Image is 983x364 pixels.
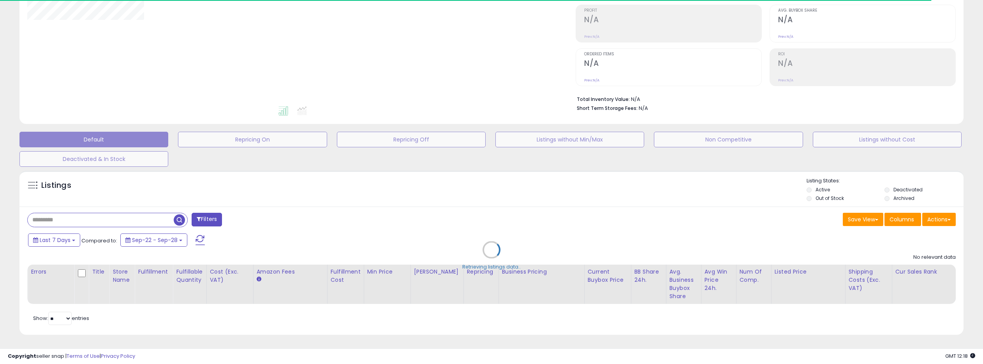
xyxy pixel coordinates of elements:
[19,151,168,167] button: Deactivated & In Stock
[577,96,630,102] b: Total Inventory Value:
[337,132,486,147] button: Repricing Off
[654,132,803,147] button: Non Competitive
[584,34,599,39] small: Prev: N/A
[778,52,955,57] span: ROI
[584,59,761,69] h2: N/A
[778,9,955,13] span: Avg. Buybox Share
[67,352,100,360] a: Terms of Use
[813,132,962,147] button: Listings without Cost
[778,78,793,83] small: Prev: N/A
[945,352,975,360] span: 2025-10-6 12:18 GMT
[178,132,327,147] button: Repricing On
[584,52,761,57] span: Ordered Items
[19,132,168,147] button: Default
[584,9,761,13] span: Profit
[639,104,648,112] span: N/A
[778,15,955,26] h2: N/A
[778,59,955,69] h2: N/A
[462,263,521,270] div: Retrieving listings data..
[8,352,36,360] strong: Copyright
[584,78,599,83] small: Prev: N/A
[101,352,135,360] a: Privacy Policy
[495,132,644,147] button: Listings without Min/Max
[584,15,761,26] h2: N/A
[778,34,793,39] small: Prev: N/A
[577,94,950,103] li: N/A
[8,353,135,360] div: seller snap | |
[577,105,638,111] b: Short Term Storage Fees:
